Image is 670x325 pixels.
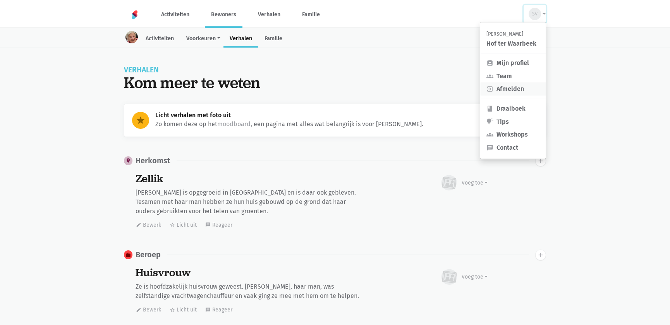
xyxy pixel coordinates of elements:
img: Home [130,10,139,19]
button: Voeg toe [440,173,488,193]
a: Activiteiten [139,31,180,48]
div: Huisvrouw [136,267,365,279]
i: edit [136,222,141,227]
button: Licht uit [169,304,197,316]
button: Voeg toe [440,267,488,287]
i: work [125,252,131,258]
a: Team [480,70,546,83]
div: [PERSON_NAME] is opgegroeid in [GEOGRAPHIC_DATA] en is daar ook gebleven. Tesamen met haar man he... [136,188,365,216]
i: book [486,105,493,112]
i: add [537,157,544,164]
i: groups [486,131,493,138]
span: SV [532,10,538,18]
i: star_border [170,222,175,227]
a: Bewoners [205,2,242,27]
button: Reageer [205,219,233,231]
a: Draaiboek [480,102,546,115]
a: Familie [258,31,289,48]
button: Licht uit [169,219,197,231]
i: groups [486,73,493,80]
a: Contact [480,141,546,154]
a: Tips [480,115,546,128]
a: Verhalen [223,31,258,48]
a: Mijn profiel [480,56,546,70]
p: Zo komen deze op het , een pagina met alles wat belangrijk is voor [PERSON_NAME]. [155,120,538,128]
a: Afmelden [480,82,546,96]
div: Beroep [136,250,161,259]
div: Verhalen [124,67,325,74]
i: message [205,307,211,313]
a: Voorkeuren [180,31,223,48]
i: chat [486,144,493,151]
img: resident-image [125,31,138,43]
a: Verhalen [252,2,287,27]
i: tips_and_updates [486,118,493,125]
i: message [205,222,211,227]
i: edit [136,307,141,313]
button: Bewerk [136,304,161,316]
i: star [136,116,145,125]
i: place [125,158,131,163]
button: SV [524,5,546,23]
div: Herkomst [136,156,170,165]
i: exit_to_app [486,86,493,92]
a: Familie [296,2,326,27]
div: Licht verhalen met foto uit [155,112,538,119]
i: assignment_ind [486,60,493,67]
div: Zellik [136,173,365,185]
div: Ze is hoofdzakelijk huisvrouw geweest. [PERSON_NAME], haar man, was zelfstandige vrachtwagenchauf... [136,282,365,301]
a: Workshops [480,128,546,141]
i: add [537,251,544,258]
div: SV [480,22,546,159]
div: Kom meer te weten [124,74,325,91]
a: moodboard [217,120,251,128]
button: Bewerk [136,219,161,231]
button: Reageer [205,304,233,316]
small: [PERSON_NAME] [486,31,523,37]
div: Voeg toe [462,273,488,281]
div: Hof ter Waarbeek [486,39,536,49]
i: star_border [170,307,175,313]
a: Activiteiten [155,2,196,27]
div: Voeg toe [462,179,488,187]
